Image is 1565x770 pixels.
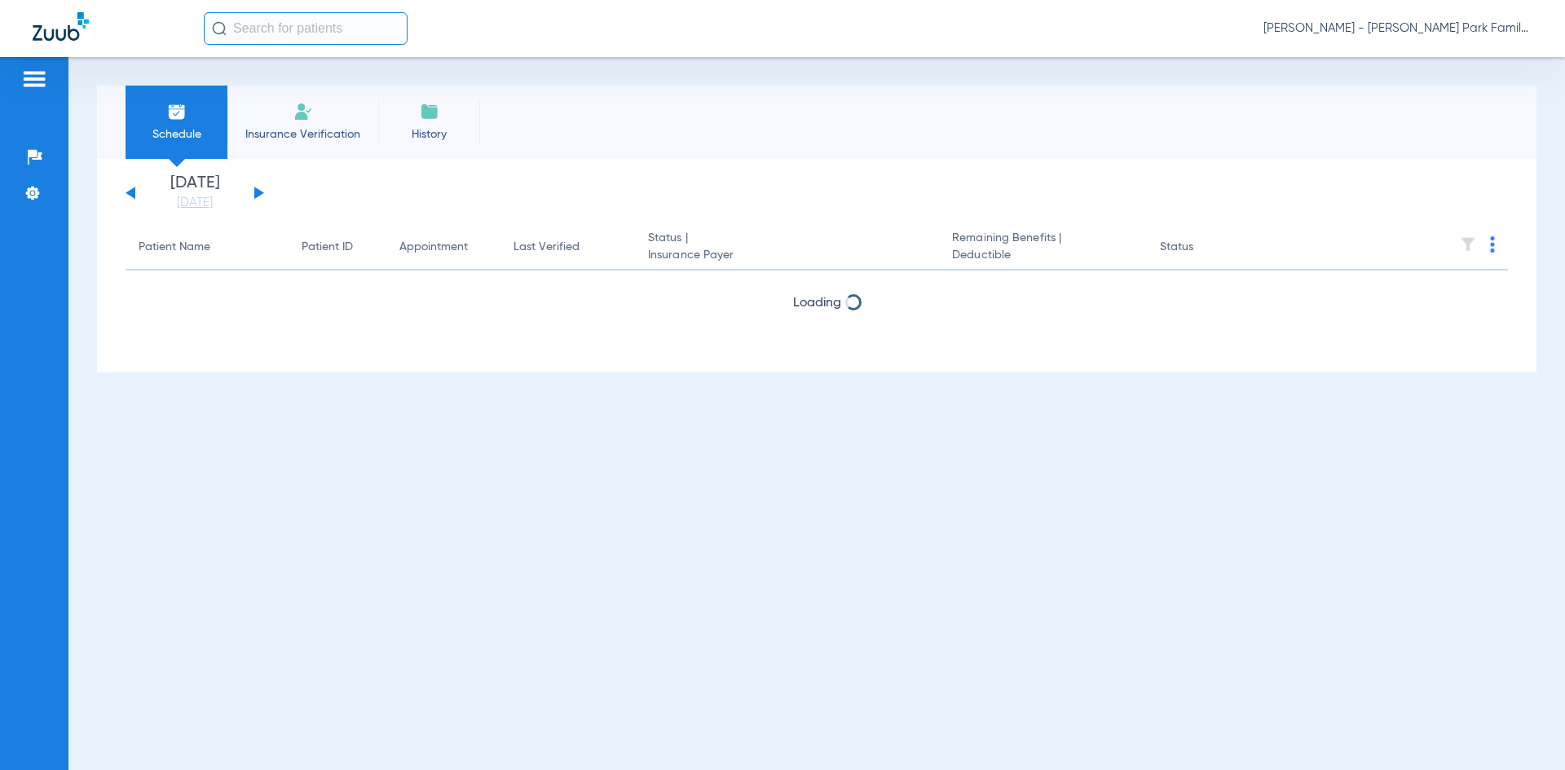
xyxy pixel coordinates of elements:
[635,225,939,271] th: Status |
[648,247,926,264] span: Insurance Payer
[514,239,622,256] div: Last Verified
[139,239,210,256] div: Patient Name
[146,175,244,211] li: [DATE]
[21,69,47,89] img: hamburger-icon
[146,195,244,211] a: [DATE]
[212,21,227,36] img: Search Icon
[302,239,353,256] div: Patient ID
[1460,236,1476,253] img: filter.svg
[33,12,89,41] img: Zuub Logo
[390,126,468,143] span: History
[514,239,580,256] div: Last Verified
[1263,20,1532,37] span: [PERSON_NAME] - [PERSON_NAME] Park Family Dentistry
[1490,236,1495,253] img: group-dot-blue.svg
[420,102,439,121] img: History
[399,239,468,256] div: Appointment
[1147,225,1257,271] th: Status
[952,247,1133,264] span: Deductible
[939,225,1146,271] th: Remaining Benefits |
[139,239,276,256] div: Patient Name
[240,126,366,143] span: Insurance Verification
[399,239,487,256] div: Appointment
[204,12,408,45] input: Search for patients
[302,239,373,256] div: Patient ID
[293,102,313,121] img: Manual Insurance Verification
[793,297,841,310] span: Loading
[138,126,215,143] span: Schedule
[167,102,187,121] img: Schedule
